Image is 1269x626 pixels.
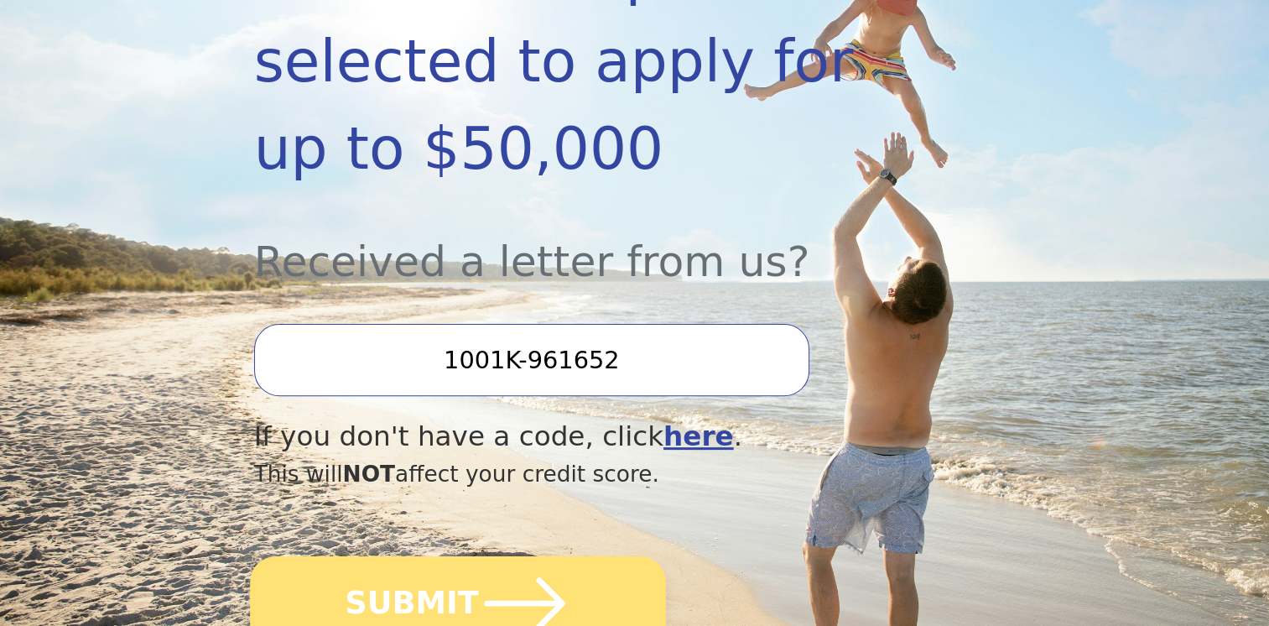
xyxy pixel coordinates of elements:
[254,457,902,491] div: This will affect your credit score.
[663,420,734,452] a: here
[254,324,809,396] input: Enter your Offer Code:
[254,192,902,294] div: Received a letter from us?
[343,461,396,487] span: NOT
[254,416,902,457] div: If you don't have a code, click .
